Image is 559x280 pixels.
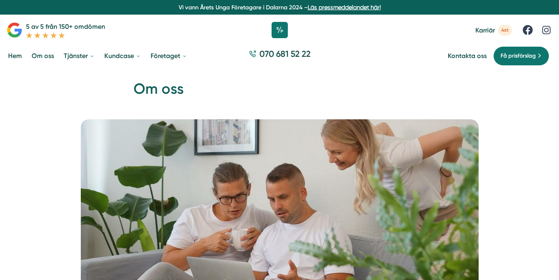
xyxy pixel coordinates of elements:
a: Kundcase [103,45,142,66]
a: Hem [6,45,24,66]
a: Läs pressmeddelandet här! [308,4,381,11]
p: 5 av 5 från 150+ omdömen [26,22,105,32]
a: 070 681 52 22 [246,48,314,64]
span: 4st [498,25,512,36]
a: Kontakta oss [448,52,487,60]
span: 070 681 52 22 [259,48,311,60]
a: Få prisförslag [493,46,549,66]
h1: Om oss [134,79,426,106]
span: Karriär [475,26,495,34]
p: Vi vann Årets Unga Företagare i Dalarna 2024 – [3,3,556,11]
a: Karriär 4st [475,25,512,36]
a: Tjänster [62,45,96,66]
a: Om oss [30,45,56,66]
span: Få prisförslag [501,52,536,60]
a: Företaget [149,45,189,66]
